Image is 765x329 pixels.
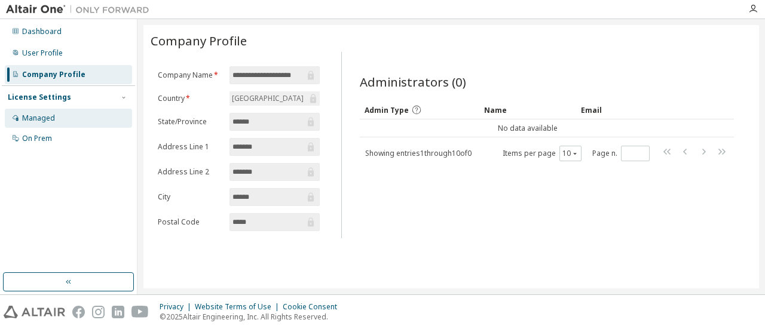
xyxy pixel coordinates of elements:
[230,92,305,105] div: [GEOGRAPHIC_DATA]
[158,94,222,103] label: Country
[365,148,472,158] span: Showing entries 1 through 10 of 0
[151,32,247,49] span: Company Profile
[8,93,71,102] div: License Settings
[360,73,466,90] span: Administrators (0)
[6,4,155,16] img: Altair One
[22,134,52,143] div: On Prem
[283,302,344,312] div: Cookie Consent
[22,113,55,123] div: Managed
[92,306,105,318] img: instagram.svg
[158,142,222,152] label: Address Line 1
[158,217,222,227] label: Postal Code
[562,149,579,158] button: 10
[72,306,85,318] img: facebook.svg
[4,306,65,318] img: altair_logo.svg
[581,100,631,119] div: Email
[195,302,283,312] div: Website Terms of Use
[131,306,149,318] img: youtube.svg
[160,312,344,322] p: © 2025 Altair Engineering, Inc. All Rights Reserved.
[592,146,650,161] span: Page n.
[158,70,222,80] label: Company Name
[22,70,85,79] div: Company Profile
[503,146,582,161] span: Items per page
[158,117,222,127] label: State/Province
[112,306,124,318] img: linkedin.svg
[229,91,319,106] div: [GEOGRAPHIC_DATA]
[22,27,62,36] div: Dashboard
[22,48,63,58] div: User Profile
[360,119,696,137] td: No data available
[158,167,222,177] label: Address Line 2
[158,192,222,202] label: City
[484,100,572,119] div: Name
[160,302,195,312] div: Privacy
[365,105,409,115] span: Admin Type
